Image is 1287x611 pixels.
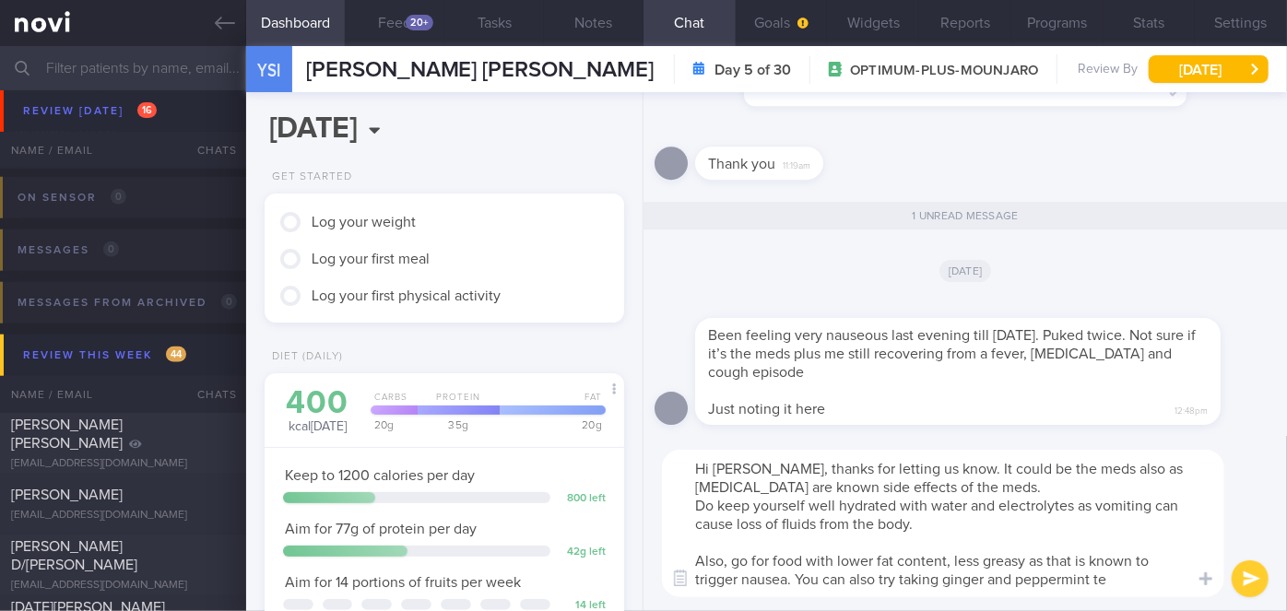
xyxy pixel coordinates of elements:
div: [EMAIL_ADDRESS][DOMAIN_NAME] [11,509,235,523]
div: Fat [494,392,606,415]
div: 35 g [412,419,500,430]
span: Aim for 14 portions of fruits per week [285,575,521,590]
span: 44 [166,347,186,362]
div: On sensor [13,185,131,210]
div: Carbs [365,392,418,415]
div: Chats [172,376,246,413]
strong: Day 5 of 30 [714,61,791,79]
div: [EMAIL_ADDRESS][DOMAIN_NAME] [11,579,235,593]
span: Been feeling very nauseous last evening till [DATE]. Puked twice. Not sure if it’s the meds plus ... [708,328,1196,380]
span: [PERSON_NAME] D/[PERSON_NAME] [11,539,137,572]
span: 0 [103,241,119,257]
div: 20 g [494,419,606,430]
span: Keep to 1200 calories per day [285,468,475,483]
div: [EMAIL_ADDRESS][DOMAIN_NAME] [11,149,235,163]
span: Review By [1078,62,1138,78]
div: [EMAIL_ADDRESS][DOMAIN_NAME] [11,457,235,471]
div: YSI [242,35,297,106]
span: [PERSON_NAME] [11,488,123,502]
div: 400 [283,387,352,419]
span: 0 [111,189,126,205]
div: Diet (Daily) [265,350,343,364]
span: 12:48pm [1175,400,1208,417]
button: [DATE] [1149,55,1269,83]
span: Aim for 77g of protein per day [285,522,477,536]
span: [DATE] [939,260,992,282]
span: 11:19am [783,155,810,172]
div: 20+ [406,15,433,30]
div: Protein [412,392,500,415]
div: 800 left [560,492,606,506]
span: 0 [221,294,237,310]
div: Messages [13,238,124,263]
span: [PERSON_NAME] [PERSON_NAME] [11,417,123,451]
span: [PERSON_NAME] [PERSON_NAME] [11,110,123,143]
div: 20 g [365,419,418,430]
div: Get Started [265,170,352,184]
span: [PERSON_NAME] [PERSON_NAME] [306,59,655,81]
div: kcal [DATE] [283,387,352,436]
span: Just noting it here [708,402,825,417]
span: Thank you [708,157,775,171]
div: Messages from Archived [13,290,242,315]
div: 42 g left [560,546,606,559]
div: Review this week [18,343,191,368]
span: OPTIMUM-PLUS-MOUNJARO [850,62,1038,80]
